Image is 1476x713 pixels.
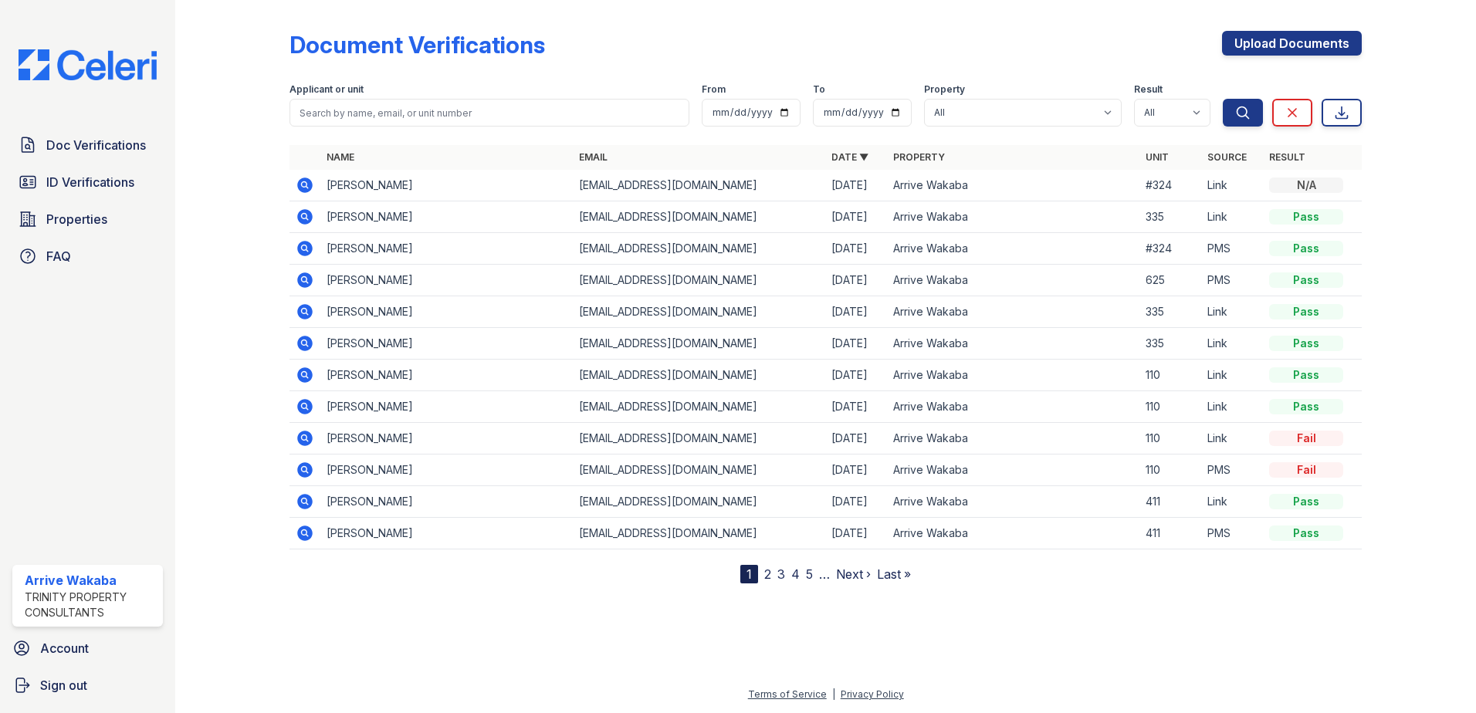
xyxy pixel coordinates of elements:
[825,423,887,454] td: [DATE]
[1201,391,1263,423] td: Link
[1201,233,1263,265] td: PMS
[1269,399,1343,414] div: Pass
[777,566,785,582] a: 3
[573,296,825,328] td: [EMAIL_ADDRESS][DOMAIN_NAME]
[573,454,825,486] td: [EMAIL_ADDRESS][DOMAIN_NAME]
[25,571,157,590] div: Arrive Wakaba
[320,233,573,265] td: [PERSON_NAME]
[832,688,835,700] div: |
[25,590,157,620] div: Trinity Property Consultants
[579,151,608,163] a: Email
[320,454,573,486] td: [PERSON_NAME]
[1139,518,1201,549] td: 411
[887,518,1139,549] td: Arrive Wakaba
[1139,360,1201,391] td: 110
[1134,83,1163,96] label: Result
[1269,494,1343,509] div: Pass
[46,210,107,228] span: Properties
[1139,201,1201,233] td: 335
[573,328,825,360] td: [EMAIL_ADDRESS][DOMAIN_NAME]
[1201,328,1263,360] td: Link
[12,167,163,198] a: ID Verifications
[1269,151,1305,163] a: Result
[825,296,887,328] td: [DATE]
[887,201,1139,233] td: Arrive Wakaba
[887,328,1139,360] td: Arrive Wakaba
[1139,233,1201,265] td: #324
[1201,486,1263,518] td: Link
[573,486,825,518] td: [EMAIL_ADDRESS][DOMAIN_NAME]
[320,265,573,296] td: [PERSON_NAME]
[887,391,1139,423] td: Arrive Wakaba
[1269,462,1343,478] div: Fail
[6,633,169,664] a: Account
[887,454,1139,486] td: Arrive Wakaba
[320,296,573,328] td: [PERSON_NAME]
[1139,423,1201,454] td: 110
[806,566,813,582] a: 5
[1139,265,1201,296] td: 625
[791,566,800,582] a: 4
[1269,367,1343,383] div: Pass
[573,518,825,549] td: [EMAIL_ADDRESS][DOMAIN_NAME]
[1201,360,1263,391] td: Link
[1222,31,1362,56] a: Upload Documents
[819,565,830,583] span: …
[836,566,871,582] a: Next ›
[825,201,887,233] td: [DATE]
[289,99,689,127] input: Search by name, email, or unit number
[320,360,573,391] td: [PERSON_NAME]
[573,423,825,454] td: [EMAIL_ADDRESS][DOMAIN_NAME]
[289,31,545,59] div: Document Verifications
[573,360,825,391] td: [EMAIL_ADDRESS][DOMAIN_NAME]
[887,296,1139,328] td: Arrive Wakaba
[1139,328,1201,360] td: 335
[320,170,573,201] td: [PERSON_NAME]
[320,486,573,518] td: [PERSON_NAME]
[1269,431,1343,446] div: Fail
[748,688,827,700] a: Terms of Service
[887,170,1139,201] td: Arrive Wakaba
[825,486,887,518] td: [DATE]
[1207,151,1247,163] a: Source
[1269,525,1343,541] div: Pass
[887,233,1139,265] td: Arrive Wakaba
[1201,454,1263,486] td: PMS
[740,565,758,583] div: 1
[1146,151,1169,163] a: Unit
[1201,423,1263,454] td: Link
[327,151,354,163] a: Name
[841,688,904,700] a: Privacy Policy
[1139,170,1201,201] td: #324
[40,676,87,694] span: Sign out
[813,83,825,96] label: To
[573,170,825,201] td: [EMAIL_ADDRESS][DOMAIN_NAME]
[320,328,573,360] td: [PERSON_NAME]
[887,265,1139,296] td: Arrive Wakaba
[825,233,887,265] td: [DATE]
[1201,518,1263,549] td: PMS
[289,83,364,96] label: Applicant or unit
[12,130,163,161] a: Doc Verifications
[320,423,573,454] td: [PERSON_NAME]
[764,566,771,582] a: 2
[1269,209,1343,225] div: Pass
[1139,391,1201,423] td: 110
[1139,486,1201,518] td: 411
[6,49,169,80] img: CE_Logo_Blue-a8612792a0a2168367f1c8372b55b34899dd931a85d93a1a3d3e32e68fde9ad4.png
[1269,177,1343,193] div: N/A
[887,360,1139,391] td: Arrive Wakaba
[573,265,825,296] td: [EMAIL_ADDRESS][DOMAIN_NAME]
[573,233,825,265] td: [EMAIL_ADDRESS][DOMAIN_NAME]
[6,670,169,701] a: Sign out
[1201,296,1263,328] td: Link
[924,83,965,96] label: Property
[573,391,825,423] td: [EMAIL_ADDRESS][DOMAIN_NAME]
[1269,241,1343,256] div: Pass
[40,639,89,657] span: Account
[1201,170,1263,201] td: Link
[831,151,868,163] a: Date ▼
[825,391,887,423] td: [DATE]
[1269,272,1343,288] div: Pass
[46,173,134,191] span: ID Verifications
